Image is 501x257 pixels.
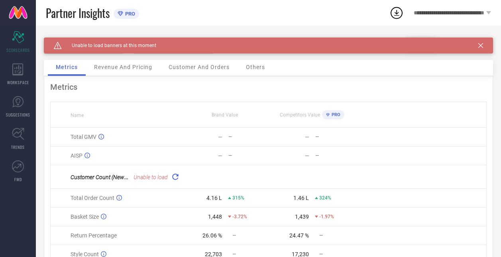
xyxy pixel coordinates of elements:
[71,195,114,201] span: Total Order Count
[305,134,309,140] div: —
[94,64,152,70] span: Revenue And Pricing
[11,144,25,150] span: TRENDS
[232,251,236,257] span: —
[71,152,83,159] span: AISP
[232,195,244,201] span: 315%
[293,195,309,201] div: 1.46 L
[7,79,29,85] span: WORKSPACE
[330,112,340,117] span: PRO
[315,153,355,158] div: —
[6,47,30,53] span: SCORECARDS
[246,64,265,70] span: Others
[319,214,334,219] span: -1.97%
[280,112,320,118] span: Competitors Value
[56,64,78,70] span: Metrics
[50,82,487,92] div: Metrics
[71,214,99,220] span: Basket Size
[71,232,117,239] span: Return Percentage
[134,174,168,180] span: Unable to load
[6,112,30,118] span: SUGGESTIONS
[169,64,230,70] span: Customer And Orders
[228,153,268,158] div: —
[71,173,150,181] span: Customer Count (New vs Repeat)
[170,171,181,182] div: Reload "Customer Count (New vs Repeat) "
[14,176,22,182] span: FWD
[71,113,84,118] span: Name
[315,134,355,140] div: —
[228,134,268,140] div: —
[232,214,247,219] span: -3.72%
[289,232,309,239] div: 24.47 %
[232,233,236,238] span: —
[305,152,309,159] div: —
[389,6,404,20] div: Open download list
[218,152,222,159] div: —
[202,232,222,239] div: 26.06 %
[319,251,323,257] span: —
[46,5,110,21] span: Partner Insights
[218,134,222,140] div: —
[295,214,309,220] div: 1,439
[123,11,135,17] span: PRO
[319,233,323,238] span: —
[208,214,222,220] div: 1,448
[44,38,124,43] div: Brand
[212,112,238,118] span: Brand Value
[319,195,331,201] span: 324%
[71,134,96,140] span: Total GMV
[62,43,156,48] span: Unable to load banners at this moment
[206,195,222,201] div: 4.16 L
